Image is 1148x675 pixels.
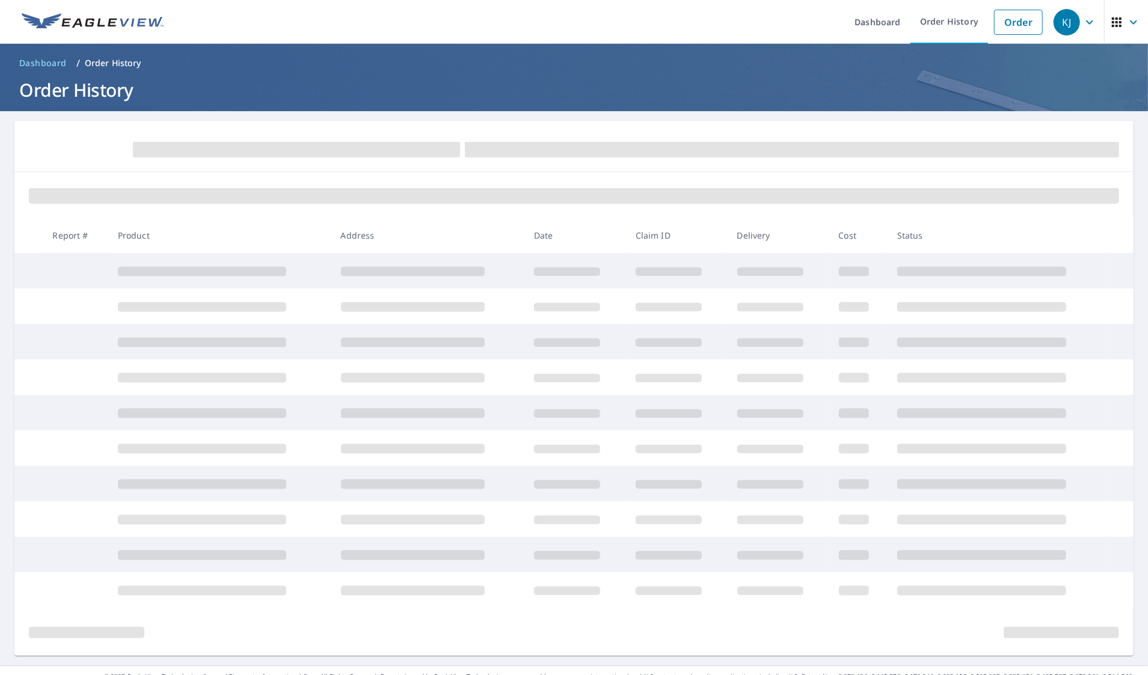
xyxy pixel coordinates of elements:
[14,53,72,73] a: Dashboard
[22,13,164,31] img: EV Logo
[108,218,331,253] th: Product
[524,218,626,253] th: Date
[43,218,108,253] th: Report #
[14,53,1134,73] nav: breadcrumb
[85,57,141,69] p: Order History
[14,78,1134,102] h1: Order History
[728,218,829,253] th: Delivery
[888,218,1111,253] th: Status
[331,218,524,253] th: Address
[19,57,67,69] span: Dashboard
[1054,9,1080,35] div: KJ
[994,10,1043,35] a: Order
[76,56,80,70] li: /
[626,218,728,253] th: Claim ID
[829,218,888,253] th: Cost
